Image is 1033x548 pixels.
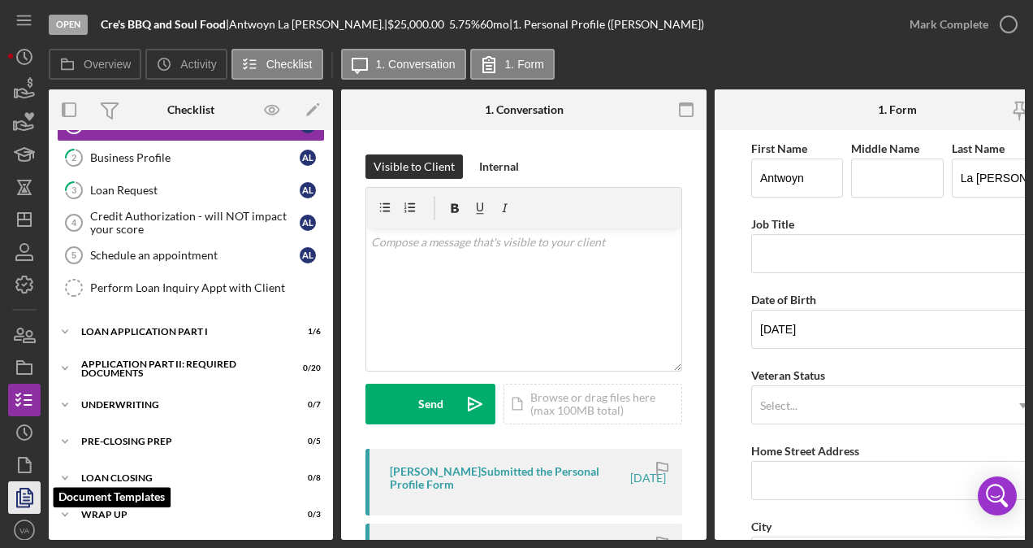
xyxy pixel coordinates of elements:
div: | [101,18,229,31]
div: Underwriting [81,400,280,410]
div: Send [418,384,443,424]
div: Antwoyn La [PERSON_NAME]. | [229,18,387,31]
div: A L [300,215,316,231]
tspan: 2 [71,152,76,163]
label: Job Title [751,217,794,231]
a: 3Loan RequestAL [57,174,325,207]
div: $25,000.00 [387,18,449,31]
div: 0 / 3 [292,510,321,520]
label: Overview [84,58,131,71]
div: 0 / 7 [292,400,321,410]
button: VA [8,514,41,546]
div: 1 / 6 [292,327,321,337]
button: Checklist [231,49,323,80]
div: Visible to Client [374,154,455,179]
tspan: 3 [71,185,76,195]
button: Mark Complete [893,8,1025,41]
div: Wrap Up [81,510,280,520]
div: Open Intercom Messenger [978,476,1017,515]
div: Loan Application Part I [81,327,280,337]
div: Loan Request [90,184,300,197]
button: 1. Conversation [341,49,466,80]
div: 0 / 8 [292,473,321,483]
div: A L [300,247,316,263]
b: Cre's BBQ and Soul Food [101,17,226,31]
div: 1. Conversation [485,103,564,116]
div: Select... [760,399,797,412]
button: Send [365,384,495,424]
tspan: 4 [71,218,77,228]
a: 4Credit Authorization - will NOT impact your scoreAL [57,207,325,239]
div: 1. Form [878,103,917,116]
tspan: 5 [71,250,76,260]
label: Activity [180,58,216,71]
button: Activity [145,49,227,80]
label: Middle Name [851,141,919,155]
div: [PERSON_NAME] Submitted the Personal Profile Form [390,465,628,491]
div: Open [49,15,88,35]
time: 2025-08-06 22:22 [630,472,666,485]
div: Business Profile [90,151,300,164]
div: Mark Complete [910,8,988,41]
label: Checklist [266,58,313,71]
label: City [751,520,772,533]
div: A L [300,182,316,198]
div: Pre-Closing Prep [81,437,280,446]
a: 5Schedule an appointmentAL [57,239,325,272]
div: 5.75 % [449,18,480,31]
label: First Name [751,141,807,155]
div: 60 mo [480,18,509,31]
div: Internal [479,154,519,179]
label: 1. Form [505,58,544,71]
tspan: 1 [71,120,76,130]
button: 1. Form [470,49,555,80]
div: Checklist [167,103,214,116]
label: Date of Birth [751,293,816,307]
div: | 1. Personal Profile ([PERSON_NAME]) [509,18,704,31]
text: VA [19,526,30,535]
div: Schedule an appointment [90,249,300,262]
a: Perform Loan Inquiry Appt with Client [57,272,325,304]
label: 1. Conversation [376,58,456,71]
div: Loan Closing [81,473,280,483]
div: Perform Loan Inquiry Appt with Client [90,281,324,294]
div: 0 / 5 [292,437,321,446]
label: Last Name [952,141,1005,155]
a: 2Business ProfileAL [57,141,325,174]
button: Internal [471,154,527,179]
div: 0 / 20 [292,363,321,373]
div: Application Part II: Required Documents [81,359,280,378]
button: Overview [49,49,141,80]
div: Credit Authorization - will NOT impact your score [90,210,300,236]
div: A L [300,150,316,166]
label: Home Street Address [751,444,859,458]
button: Visible to Client [365,154,463,179]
